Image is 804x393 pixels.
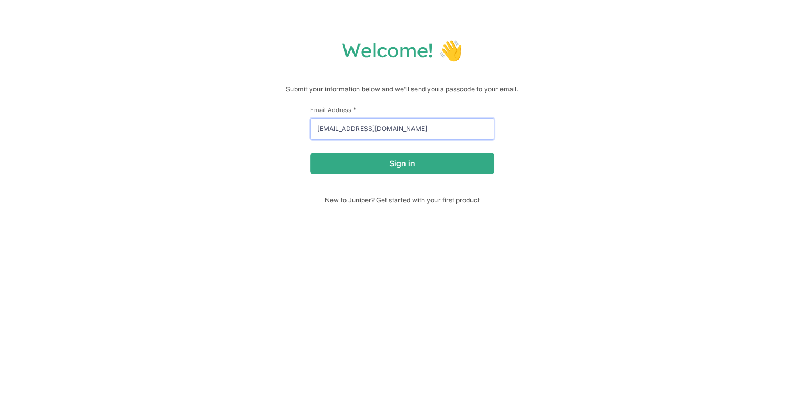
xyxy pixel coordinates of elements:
span: This field is required. [353,106,356,114]
h1: Welcome! 👋 [11,38,793,62]
input: email@example.com [310,118,494,140]
span: New to Juniper? Get started with your first product [310,196,494,204]
label: Email Address [310,106,494,114]
button: Sign in [310,153,494,174]
p: Submit your information below and we'll send you a passcode to your email. [11,84,793,95]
